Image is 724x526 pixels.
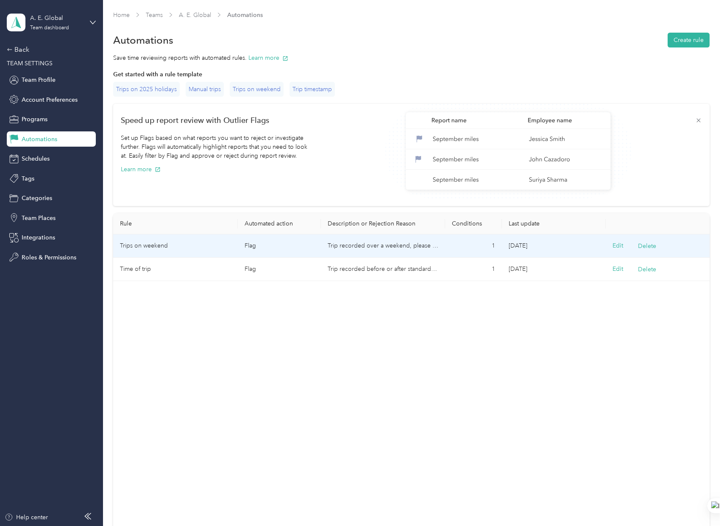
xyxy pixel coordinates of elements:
span: Automations [227,11,263,19]
button: Edit [613,264,623,274]
a: A. E. Global [179,11,211,19]
span: Schedules [22,154,50,163]
p: Set up Flags based on what reports you want to reject or investigate further. Flags will automati... [121,134,315,160]
button: Delete [638,265,656,274]
button: Learn more [121,165,161,174]
div: Save time reviewing reports with automated rules. [113,53,709,62]
th: Description or Rejection Reason [321,213,445,234]
a: Home [113,11,130,19]
p: Speed up report review with Outlier Flags [121,116,269,125]
button: Create rule [668,33,710,47]
span: Team Places [22,214,56,223]
div: Trips on 2025 holidays [113,82,180,97]
button: Help center [5,513,48,522]
span: Account Preferences [22,95,78,104]
span: Categories [22,194,52,203]
div: Team dashboard [30,25,69,31]
td: Trips on weekend [113,234,237,258]
span: Integrations [22,233,55,242]
button: Learn more [248,53,288,62]
button: Delete [638,242,656,250]
td: Time of trip [113,258,237,281]
button: Edit [613,241,623,250]
div: Trips on weekend [230,82,284,97]
span: Roles & Permissions [22,253,76,262]
td: Flag [238,234,321,258]
td: Trip recorded over a weekend, please provide explanation. [321,234,445,258]
td: Flag [238,258,321,281]
iframe: Everlance-gr Chat Button Frame [677,479,724,526]
td: Trip recorded before or after standard work hours [321,258,445,281]
span: Programs [22,115,47,124]
th: Automated action [238,213,321,234]
span: Team Profile [22,75,56,84]
div: A. E. Global [30,14,83,22]
span: TEAM SETTINGS [7,60,53,67]
div: Back [7,45,92,55]
span: Automations [22,135,57,144]
h1: Automations [113,36,173,45]
td: 1 [445,258,502,281]
div: Trip timestamp [290,82,335,97]
td: [DATE] [502,258,606,281]
th: Conditions [445,213,502,234]
div: Manual trips [186,82,224,97]
th: Last update [502,213,606,234]
td: 1 [445,234,502,258]
td: [DATE] [502,234,606,258]
div: Get started with a rule template [113,70,709,79]
span: Tags [22,174,34,183]
a: Teams [146,11,163,19]
th: Rule [113,213,237,234]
